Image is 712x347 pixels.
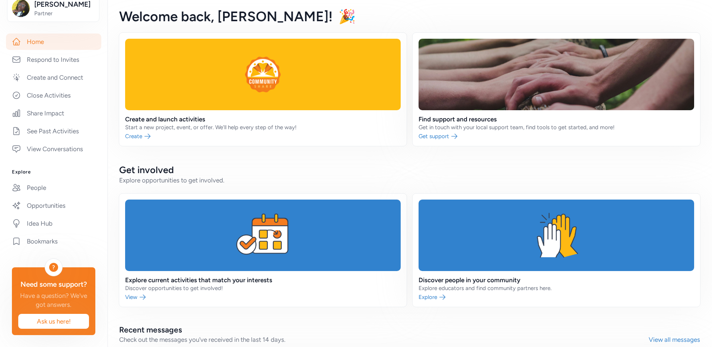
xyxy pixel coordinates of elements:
a: Idea Hub [6,215,101,232]
div: Check out the messages you've received in the last 14 days. [119,335,649,344]
a: View all messages [649,335,700,344]
h2: Recent messages [119,325,649,335]
span: Welcome back , [PERSON_NAME]! [119,8,333,25]
a: View Conversations [6,141,101,157]
div: Explore opportunities to get involved. [119,176,700,185]
a: See Past Activities [6,123,101,139]
a: Opportunities [6,197,101,214]
a: Create and Connect [6,69,101,86]
a: Share Impact [6,105,101,121]
button: Ask us here! [18,313,89,329]
div: ? [49,263,58,272]
span: Partner [34,10,95,17]
div: Have a question? We've got answers. [18,291,89,309]
a: Home [6,34,101,50]
a: Respond to Invites [6,51,101,68]
span: 🎉 [338,8,356,25]
h3: Explore [12,169,95,175]
span: Ask us here! [24,317,83,326]
a: Close Activities [6,87,101,104]
h2: Get involved [119,164,700,176]
div: Need some support? [18,279,89,290]
a: Bookmarks [6,233,101,249]
a: People [6,179,101,196]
